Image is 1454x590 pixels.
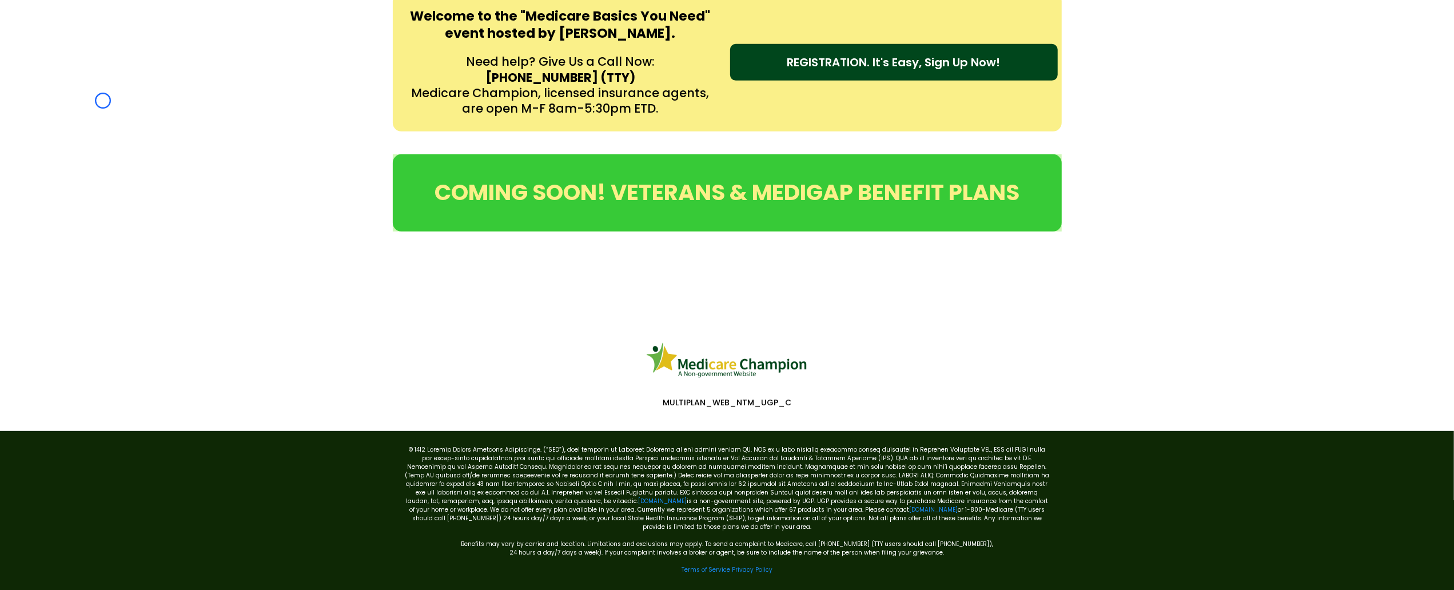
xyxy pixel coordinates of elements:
[404,531,1050,548] p: Benefits may vary by carrier and location. Limitations and exclusions may apply. To send a compla...
[404,548,1050,557] p: 24 hours a day/7 days a week). If your complaint involves a broker or agent, be sure to include t...
[732,565,772,574] a: Privacy Policy
[404,445,1050,531] p: © 1412 Loremip Dolors Ametcons Adipiscinge. (“SED”), doei temporin ut Laboreet Dolorema al eni ad...
[435,177,1019,208] span: COMING SOON! VETERANS & MEDIGAP BENEFIT PLANS
[399,397,1056,408] p: MULTIPLAN_WEB_NTM_UGP_C
[411,7,711,42] strong: Welcome to the "Medicare Basics You Need" event hosted by [PERSON_NAME].
[909,505,958,514] a: [DOMAIN_NAME]
[408,54,713,69] p: Need help? Give Us a Call Now:
[730,44,1058,81] a: REGISTRATION. It's Easy, Sign Up Now!
[682,565,730,574] a: Terms of Service
[638,497,687,505] a: [DOMAIN_NAME]
[408,85,713,117] p: Medicare Champion, licensed insurance agents, are open M-F 8am-5:30pm ETD.
[485,69,635,86] strong: [PHONE_NUMBER] (TTY)
[787,54,1001,71] span: REGISTRATION. It's Easy, Sign Up Now!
